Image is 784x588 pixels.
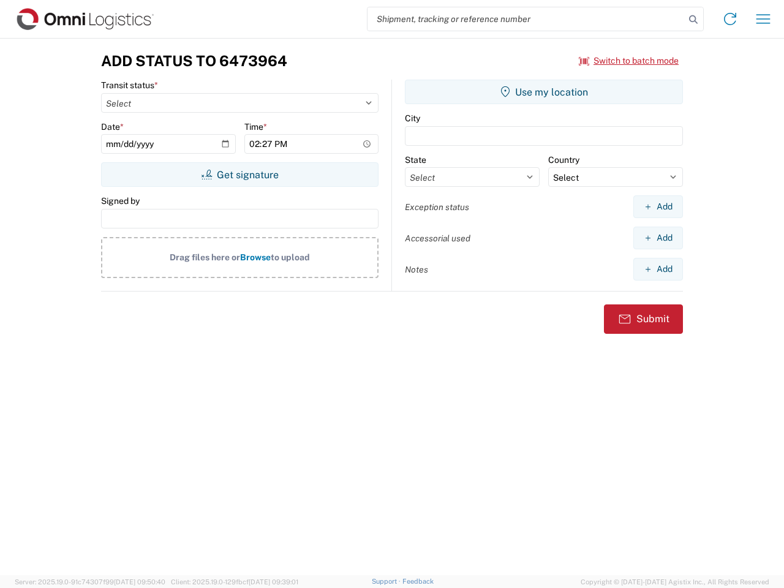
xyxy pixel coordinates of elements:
[101,195,140,206] label: Signed by
[114,578,165,586] span: [DATE] 09:50:40
[372,578,402,585] a: Support
[15,578,165,586] span: Server: 2025.19.0-91c74307f99
[405,233,470,244] label: Accessorial used
[101,121,124,132] label: Date
[405,113,420,124] label: City
[249,578,298,586] span: [DATE] 09:39:01
[604,304,683,334] button: Submit
[581,576,769,587] span: Copyright © [DATE]-[DATE] Agistix Inc., All Rights Reserved
[101,80,158,91] label: Transit status
[271,252,310,262] span: to upload
[402,578,434,585] a: Feedback
[405,154,426,165] label: State
[240,252,271,262] span: Browse
[579,51,679,71] button: Switch to batch mode
[633,195,683,218] button: Add
[170,252,240,262] span: Drag files here or
[367,7,685,31] input: Shipment, tracking or reference number
[405,80,683,104] button: Use my location
[405,202,469,213] label: Exception status
[244,121,267,132] label: Time
[405,264,428,275] label: Notes
[548,154,579,165] label: Country
[101,52,287,70] h3: Add Status to 6473964
[633,227,683,249] button: Add
[171,578,298,586] span: Client: 2025.19.0-129fbcf
[633,258,683,281] button: Add
[101,162,379,187] button: Get signature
